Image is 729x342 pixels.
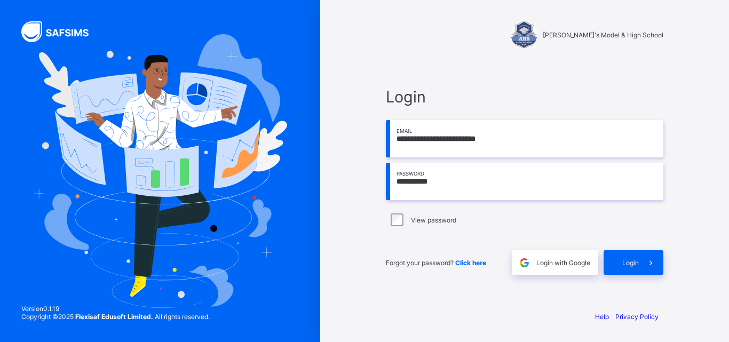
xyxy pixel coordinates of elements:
[33,34,287,307] img: Hero Image
[455,259,486,267] a: Click here
[21,21,101,42] img: SAFSIMS Logo
[615,313,659,321] a: Privacy Policy
[21,313,210,321] span: Copyright © 2025 All rights reserved.
[75,313,153,321] strong: Flexisaf Edusoft Limited.
[518,257,530,269] img: google.396cfc9801f0270233282035f929180a.svg
[595,313,609,321] a: Help
[386,259,486,267] span: Forgot your password?
[386,88,663,106] span: Login
[622,259,639,267] span: Login
[21,305,210,313] span: Version 0.1.19
[411,216,456,224] label: View password
[543,31,663,39] span: [PERSON_NAME]'s Model & High School
[536,259,590,267] span: Login with Google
